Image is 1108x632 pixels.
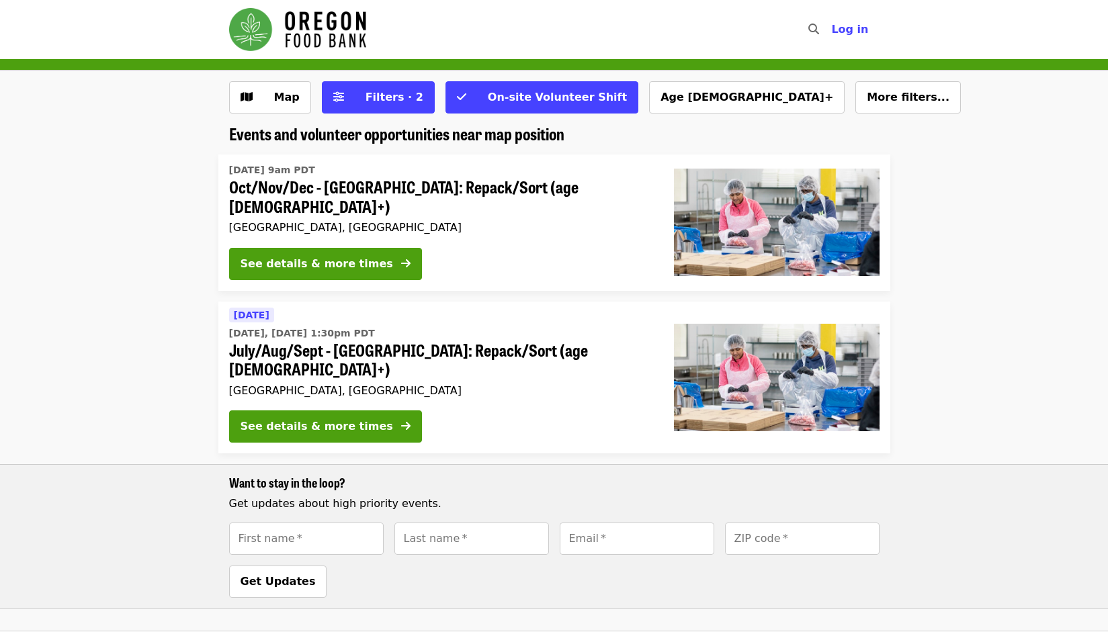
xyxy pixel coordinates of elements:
div: See details & more times [241,256,393,272]
button: Show map view [229,81,311,114]
span: Oct/Nov/Dec - [GEOGRAPHIC_DATA]: Repack/Sort (age [DEMOGRAPHIC_DATA]+) [229,177,652,216]
span: [DATE] [234,310,269,320]
i: map icon [241,91,253,103]
button: On-site Volunteer Shift [445,81,638,114]
img: Oregon Food Bank - Home [229,8,366,51]
span: Log in [831,23,868,36]
span: Get updates about high priority events. [229,497,441,510]
div: [GEOGRAPHIC_DATA], [GEOGRAPHIC_DATA] [229,221,652,234]
input: [object Object] [560,523,714,555]
span: Map [274,91,300,103]
span: Get Updates [241,575,316,588]
button: Age [DEMOGRAPHIC_DATA]+ [649,81,845,114]
a: See details for "Oct/Nov/Dec - Beaverton: Repack/Sort (age 10+)" [218,154,890,291]
i: arrow-right icon [401,257,411,270]
input: [object Object] [394,523,549,555]
span: Filters · 2 [366,91,423,103]
span: Want to stay in the loop? [229,473,345,491]
time: [DATE], [DATE] 1:30pm PDT [229,326,375,341]
button: See details & more times [229,248,422,280]
span: July/Aug/Sept - [GEOGRAPHIC_DATA]: Repack/Sort (age [DEMOGRAPHIC_DATA]+) [229,341,652,379]
button: Get Updates [229,566,327,598]
input: Search [827,13,838,46]
input: [object Object] [725,523,880,555]
button: See details & more times [229,410,422,443]
i: search icon [808,23,819,36]
button: Log in [820,16,879,43]
time: [DATE] 9am PDT [229,163,315,177]
a: See details for "July/Aug/Sept - Beaverton: Repack/Sort (age 10+)" [218,302,890,454]
div: [GEOGRAPHIC_DATA], [GEOGRAPHIC_DATA] [229,384,652,397]
span: Events and volunteer opportunities near map position [229,122,564,145]
button: Filters (2 selected) [322,81,435,114]
button: More filters... [855,81,961,114]
i: sliders-h icon [333,91,344,103]
img: July/Aug/Sept - Beaverton: Repack/Sort (age 10+) organized by Oregon Food Bank [674,324,880,431]
input: [object Object] [229,523,384,555]
span: On-site Volunteer Shift [488,91,627,103]
i: check icon [457,91,466,103]
img: Oct/Nov/Dec - Beaverton: Repack/Sort (age 10+) organized by Oregon Food Bank [674,169,880,276]
div: See details & more times [241,418,393,435]
span: More filters... [867,91,949,103]
i: arrow-right icon [401,420,411,433]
